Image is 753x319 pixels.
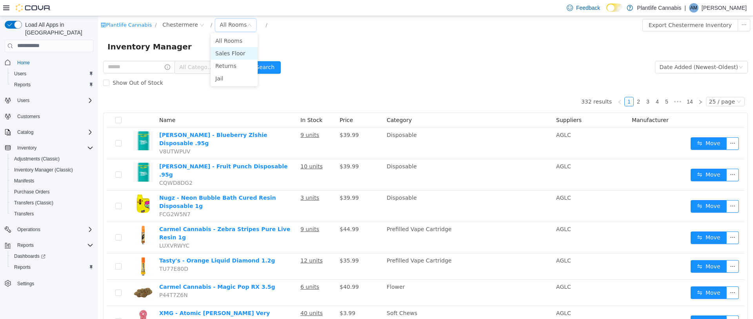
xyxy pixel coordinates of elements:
[35,115,55,135] img: Papa's Herb - Blueberry Zlshie Disposable .95g hero shot
[545,81,555,90] li: 3
[11,154,93,164] span: Adjustments (Classic)
[628,270,641,283] button: icon: ellipsis
[14,58,33,67] a: Home
[202,179,221,185] u: 3 units
[593,153,629,165] button: icon: swapMove
[14,58,93,67] span: Home
[11,262,34,272] a: Reports
[61,132,92,139] span: V8UTWPUV
[242,179,261,185] span: $39.99
[637,3,681,13] p: Plantlife Cannabis
[242,241,261,248] span: $35.99
[286,264,455,290] td: Flower
[17,242,34,248] span: Reports
[8,208,96,219] button: Transfers
[2,224,96,235] button: Operations
[8,197,96,208] button: Transfers (Classic)
[593,244,629,257] button: icon: swapMove
[11,198,56,208] a: Transfers (Classic)
[600,84,605,88] i: icon: right
[61,164,95,170] span: CQWD8DG2
[14,96,33,105] button: Users
[8,153,96,164] button: Adjustments (Classic)
[61,250,90,256] span: TU77E80D
[14,241,93,250] span: Reports
[113,56,160,69] li: Jail
[16,4,51,12] img: Cova
[611,81,637,90] div: 25 / page
[2,57,96,68] button: Home
[2,142,96,153] button: Inventory
[14,71,26,77] span: Users
[628,153,641,165] button: icon: ellipsis
[8,262,96,273] button: Reports
[11,69,29,78] a: Users
[562,45,640,57] div: Date Added (Newest-Oldest)
[14,253,45,259] span: Dashboards
[11,187,53,197] a: Purchase Orders
[573,81,586,90] span: •••
[586,81,597,90] a: 14
[11,262,93,272] span: Reports
[113,31,160,44] li: Sales Floor
[67,48,72,54] i: icon: info-circle
[11,252,93,261] span: Dashboards
[536,81,545,90] a: 2
[2,111,96,122] button: Customers
[526,81,536,90] li: 1
[14,225,44,234] button: Operations
[628,244,641,257] button: icon: ellipsis
[11,198,93,208] span: Transfers (Classic)
[61,226,91,233] span: LUXVRWYC
[564,81,573,90] a: 5
[202,101,224,107] span: In Stock
[286,206,455,237] td: Prefilled Vape Cartridge
[14,82,31,88] span: Reports
[14,167,73,173] span: Inventory Manager (Classic)
[81,47,117,55] span: All Categories
[35,209,55,229] img: Carmel Cannabis - Zebra Stripes Pure Live Resin 1g hero shot
[14,211,34,217] span: Transfers
[11,209,37,219] a: Transfers
[14,225,93,234] span: Operations
[57,6,58,12] span: /
[640,49,645,54] i: icon: down
[11,252,49,261] a: Dashboards
[9,24,98,37] span: Inventory Manager
[11,154,63,164] a: Adjustments (Classic)
[14,96,93,105] span: Users
[640,3,652,15] button: icon: ellipsis
[286,143,455,175] td: Disposable
[61,179,178,193] a: Nugz - Neon Bubble Bath Cured Resin Disposable 1g
[593,270,629,283] button: icon: swapMove
[5,54,93,310] nav: Complex example
[546,81,554,90] a: 3
[14,189,50,195] span: Purchase Orders
[11,165,76,175] a: Inventory Manager (Classic)
[458,294,473,300] span: AGLC
[458,147,473,153] span: AGLC
[202,241,225,248] u: 12 units
[628,121,641,134] button: icon: ellipsis
[202,268,221,274] u: 6 units
[483,81,514,90] li: 332 results
[17,60,30,66] span: Home
[61,210,192,224] a: Carmel Cannabis - Zebra Stripes Pure Live Resin 1g
[11,165,93,175] span: Inventory Manager (Classic)
[242,210,261,216] span: $44.99
[14,143,40,153] button: Inventory
[35,267,55,286] img: Carmel Cannabis - Magic Pop RX 3.5g hero shot
[628,184,641,197] button: icon: ellipsis
[17,145,36,151] span: Inventory
[458,101,484,107] span: Suppliers
[555,81,564,90] li: 4
[593,121,629,134] button: icon: swapMove
[14,241,37,250] button: Reports
[14,200,53,206] span: Transfers (Classic)
[2,127,96,138] button: Catalog
[14,178,34,184] span: Manifests
[598,81,607,90] li: Next Page
[17,281,34,287] span: Settings
[593,184,629,197] button: icon: swapMove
